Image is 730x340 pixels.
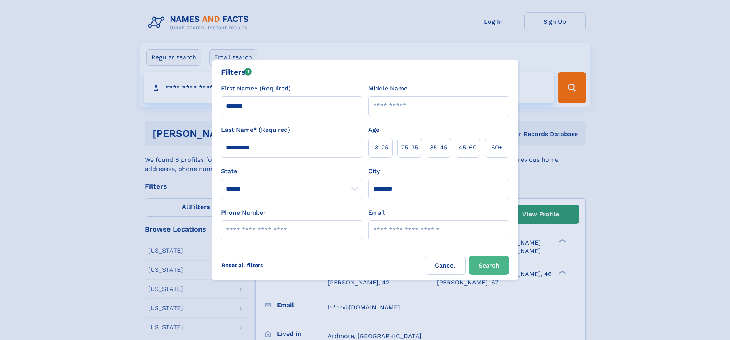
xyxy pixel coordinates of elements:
span: 45‑60 [459,143,477,152]
label: City [368,167,380,176]
div: Filters [221,66,252,78]
span: 18‑25 [372,143,388,152]
label: First Name* (Required) [221,84,291,93]
label: Reset all filters [217,256,268,274]
label: Middle Name [368,84,407,93]
label: Last Name* (Required) [221,125,290,135]
button: Search [469,256,509,275]
label: Email [368,208,385,217]
span: 35‑45 [430,143,447,152]
span: 60+ [491,143,503,152]
label: Phone Number [221,208,266,217]
label: Age [368,125,379,135]
span: 25‑35 [401,143,418,152]
label: Cancel [425,256,466,275]
label: State [221,167,362,176]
